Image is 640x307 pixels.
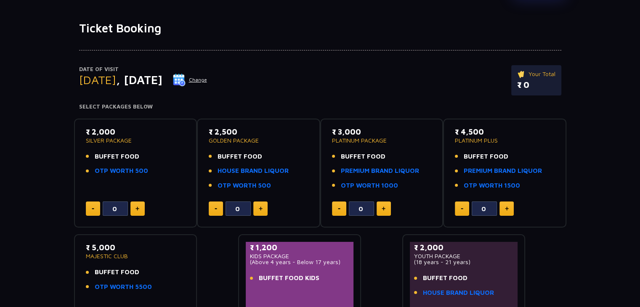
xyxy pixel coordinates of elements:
[414,242,514,253] p: ₹ 2,000
[209,138,308,143] p: GOLDEN PACKAGE
[517,69,555,79] p: Your Total
[517,79,555,91] p: ₹ 0
[86,242,186,253] p: ₹ 5,000
[423,288,494,298] a: HOUSE BRAND LIQUOR
[455,126,555,138] p: ₹ 4,500
[86,138,186,143] p: SILVER PACKAGE
[517,69,526,79] img: ticket
[338,208,340,209] img: minus
[79,65,207,74] p: Date of Visit
[86,126,186,138] p: ₹ 2,000
[332,138,432,143] p: PLATINUM PACKAGE
[461,208,463,209] img: minus
[173,73,207,87] button: Change
[218,152,262,161] span: BUFFET FOOD
[250,253,350,259] p: KIDS PACKAGE
[209,126,308,138] p: ₹ 2,500
[86,253,186,259] p: MAJESTIC CLUB
[259,273,319,283] span: BUFFET FOOD KIDS
[341,152,385,161] span: BUFFET FOOD
[332,126,432,138] p: ₹ 3,000
[95,267,139,277] span: BUFFET FOOD
[382,206,385,211] img: plus
[259,206,263,211] img: plus
[95,152,139,161] span: BUFFET FOOD
[250,242,350,253] p: ₹ 1,200
[464,152,508,161] span: BUFFET FOOD
[423,273,467,283] span: BUFFET FOOD
[464,166,542,176] a: PREMIUM BRAND LIQUOR
[95,166,148,176] a: OTP WORTH 500
[341,166,419,176] a: PREMIUM BRAND LIQUOR
[505,206,509,211] img: plus
[79,21,561,35] h1: Ticket Booking
[218,166,289,176] a: HOUSE BRAND LIQUOR
[95,282,152,292] a: OTP WORTH 5500
[218,181,271,191] a: OTP WORTH 500
[464,181,520,191] a: OTP WORTH 1500
[341,181,398,191] a: OTP WORTH 1000
[215,208,217,209] img: minus
[79,73,116,87] span: [DATE]
[116,73,162,87] span: , [DATE]
[250,259,350,265] p: (Above 4 years - Below 17 years)
[79,103,561,110] h4: Select Packages Below
[135,206,139,211] img: plus
[92,208,94,209] img: minus
[455,138,555,143] p: PLATINUM PLUS
[414,253,514,259] p: YOUTH PACKAGE
[414,259,514,265] p: (18 years - 21 years)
